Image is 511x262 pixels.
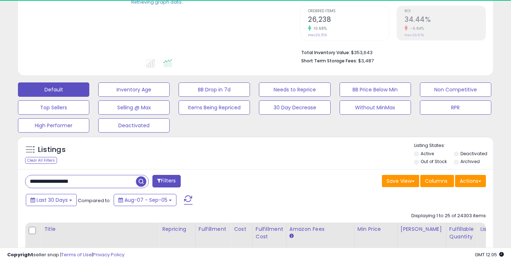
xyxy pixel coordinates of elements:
[152,175,180,187] button: Filters
[162,225,193,233] div: Repricing
[358,57,374,64] span: $3,487
[420,100,491,115] button: RPR
[460,151,487,157] label: Deactivated
[114,194,176,206] button: Aug-07 - Sep-05
[308,9,389,13] span: Ordered Items
[460,158,480,165] label: Archived
[38,145,66,155] h5: Listings
[7,252,124,258] div: seller snap | |
[259,100,330,115] button: 30 Day Decrease
[404,9,486,13] span: ROI
[37,196,68,204] span: Last 30 Days
[289,225,351,233] div: Amazon Fees
[98,118,170,133] button: Deactivated
[124,196,167,204] span: Aug-07 - Sep-05
[26,194,77,206] button: Last 30 Days
[421,158,447,165] label: Out of Stock
[425,177,448,185] span: Columns
[289,233,294,239] small: Amazon Fees.
[404,33,424,37] small: Prev: 36.97%
[308,33,327,37] small: Prev: 23,706
[44,225,156,233] div: Title
[311,26,327,31] small: 10.68%
[404,15,486,25] h2: 34.44%
[179,100,250,115] button: Items Being Repriced
[18,100,89,115] button: Top Sellers
[420,175,454,187] button: Columns
[408,26,424,31] small: -6.84%
[18,118,89,133] button: High Performer
[179,82,250,97] button: BB Drop in 7d
[475,251,504,258] span: 2025-10-6 12:05 GMT
[340,100,411,115] button: Without MinMax
[358,225,394,233] div: Min Price
[61,251,92,258] a: Terms of Use
[18,82,89,97] button: Default
[98,100,170,115] button: Selling @ Max
[93,251,124,258] a: Privacy Policy
[256,225,283,240] div: Fulfillment Cost
[98,82,170,97] button: Inventory Age
[78,197,111,204] span: Compared to:
[455,175,486,187] button: Actions
[7,251,33,258] strong: Copyright
[308,15,389,25] h2: 26,238
[340,82,411,97] button: BB Price Below Min
[414,142,493,149] p: Listing States:
[411,213,486,219] div: Displaying 1 to 25 of 24303 items
[382,175,419,187] button: Save View
[449,225,474,240] div: Fulfillable Quantity
[301,49,350,56] b: Total Inventory Value:
[401,225,443,233] div: [PERSON_NAME]
[421,151,434,157] label: Active
[259,82,330,97] button: Needs to Reprice
[301,58,357,64] b: Short Term Storage Fees:
[420,82,491,97] button: Non Competitive
[25,157,57,164] div: Clear All Filters
[301,48,481,56] li: $353,643
[199,225,228,233] div: Fulfillment
[234,225,250,233] div: Cost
